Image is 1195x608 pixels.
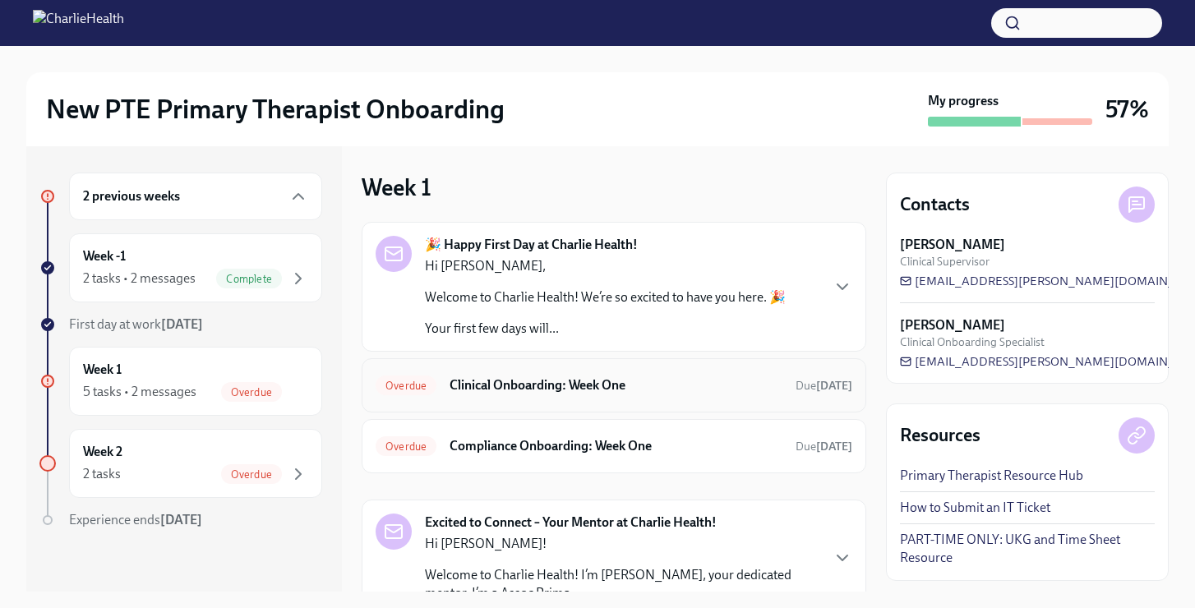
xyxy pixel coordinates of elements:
div: 5 tasks • 2 messages [83,383,196,401]
span: Experience ends [69,512,202,527]
span: September 7th, 2025 08:00 [796,439,852,454]
strong: Excited to Connect – Your Mentor at Charlie Health! [425,514,717,532]
h6: Week 2 [83,443,122,461]
div: 2 tasks [83,465,121,483]
span: First day at work [69,316,203,332]
h6: Week 1 [83,361,122,379]
span: Overdue [376,380,436,392]
a: Week 15 tasks • 2 messagesOverdue [39,347,322,416]
h3: Week 1 [362,173,431,202]
p: Welcome to Charlie Health! I’m [PERSON_NAME], your dedicated mentor. I’m a Assoc Prima... [425,566,819,602]
span: Due [796,379,852,393]
span: Overdue [221,468,282,481]
h6: 2 previous weeks [83,187,180,205]
span: Clinical Supervisor [900,254,990,269]
strong: 🎉 Happy First Day at Charlie Health! [425,236,638,254]
a: Week -12 tasks • 2 messagesComplete [39,233,322,302]
strong: [PERSON_NAME] [900,316,1005,334]
strong: [DATE] [160,512,202,527]
p: Hi [PERSON_NAME]! [425,535,819,553]
span: Due [796,440,852,454]
p: Your first few days will... [425,320,786,338]
span: Overdue [221,386,282,398]
p: Welcome to Charlie Health! We’re so excited to have you here. 🎉 [425,288,786,306]
a: First day at work[DATE] [39,316,322,334]
p: Hi [PERSON_NAME], [425,257,786,275]
strong: [DATE] [816,379,852,393]
span: Overdue [376,440,436,453]
span: Complete [216,273,282,285]
span: September 7th, 2025 08:00 [796,378,852,394]
h4: Contacts [900,192,970,217]
strong: My progress [928,92,999,110]
h6: Compliance Onboarding: Week One [450,437,782,455]
a: OverdueCompliance Onboarding: Week OneDue[DATE] [376,433,852,459]
a: Primary Therapist Resource Hub [900,467,1083,485]
h6: Clinical Onboarding: Week One [450,376,782,394]
a: OverdueClinical Onboarding: Week OneDue[DATE] [376,372,852,398]
h4: Resources [900,423,980,448]
div: 2 tasks • 2 messages [83,269,196,288]
a: How to Submit an IT Ticket [900,499,1050,517]
img: CharlieHealth [33,10,124,36]
a: Week 22 tasksOverdue [39,429,322,498]
strong: [DATE] [816,440,852,454]
h2: New PTE Primary Therapist Onboarding [46,93,505,126]
span: Clinical Onboarding Specialist [900,334,1045,350]
strong: [DATE] [161,316,203,332]
div: 2 previous weeks [69,173,322,220]
strong: [PERSON_NAME] [900,236,1005,254]
h3: 57% [1105,94,1149,124]
h6: Week -1 [83,247,126,265]
a: PART-TIME ONLY: UKG and Time Sheet Resource [900,531,1155,567]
